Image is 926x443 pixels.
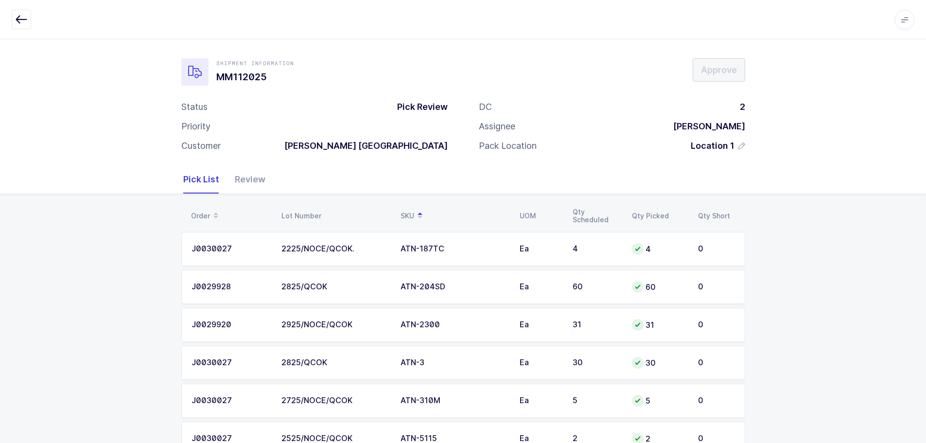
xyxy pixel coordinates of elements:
div: J0030027 [192,245,270,253]
div: Review [227,165,265,194]
div: 60 [573,283,620,291]
div: SKU [401,208,508,224]
div: 4 [632,243,686,255]
div: Status [181,101,208,113]
div: ATN-3 [401,358,508,367]
div: Assignee [479,121,515,132]
div: 0 [698,320,735,329]
div: Ea [520,396,561,405]
div: Qty Picked [632,212,686,220]
div: Priority [181,121,210,132]
h1: MM112025 [216,69,294,85]
div: Qty Short [698,212,739,220]
div: ATN-187TC [401,245,508,253]
div: 0 [698,434,735,443]
div: 2825/QCOK [281,283,389,291]
div: 2525/NOCE/QCOK [281,434,389,443]
div: Order [191,208,270,224]
button: Location 1 [691,140,745,152]
div: DC [479,101,492,113]
div: 2825/QCOK [281,358,389,367]
span: 2 [740,102,745,112]
div: 2725/NOCE/QCOK [281,396,389,405]
div: Ea [520,358,561,367]
div: Pick Review [389,101,448,113]
button: Approve [693,58,745,82]
div: ATN-2300 [401,320,508,329]
div: 2925/NOCE/QCOK [281,320,389,329]
div: 5 [632,395,686,407]
span: Approve [701,64,737,76]
div: UOM [520,212,561,220]
div: ATN-310M [401,396,508,405]
div: Pick List [183,165,227,194]
div: 0 [698,283,735,291]
div: Ea [520,434,561,443]
div: Ea [520,283,561,291]
div: ATN-5115 [401,434,508,443]
div: 30 [573,358,620,367]
div: Qty Scheduled [573,208,620,224]
div: [PERSON_NAME] [665,121,745,132]
div: J0030027 [192,434,270,443]
div: Shipment Information [216,59,294,67]
div: J0029920 [192,320,270,329]
div: [PERSON_NAME] [GEOGRAPHIC_DATA] [277,140,448,152]
span: Location 1 [691,140,734,152]
div: 0 [698,396,735,405]
div: 31 [573,320,620,329]
div: Ea [520,320,561,329]
div: Pack Location [479,140,537,152]
div: Ea [520,245,561,253]
div: ATN-204SD [401,283,508,291]
div: 2225/NOCE/QCOK. [281,245,389,253]
div: 2 [573,434,620,443]
div: 5 [573,396,620,405]
div: J0030027 [192,358,270,367]
div: 0 [698,245,735,253]
div: 31 [632,319,686,331]
div: 0 [698,358,735,367]
div: 30 [632,357,686,369]
div: J0029928 [192,283,270,291]
div: J0030027 [192,396,270,405]
div: 60 [632,281,686,293]
div: 4 [573,245,620,253]
div: Customer [181,140,221,152]
div: Lot Number [281,212,389,220]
